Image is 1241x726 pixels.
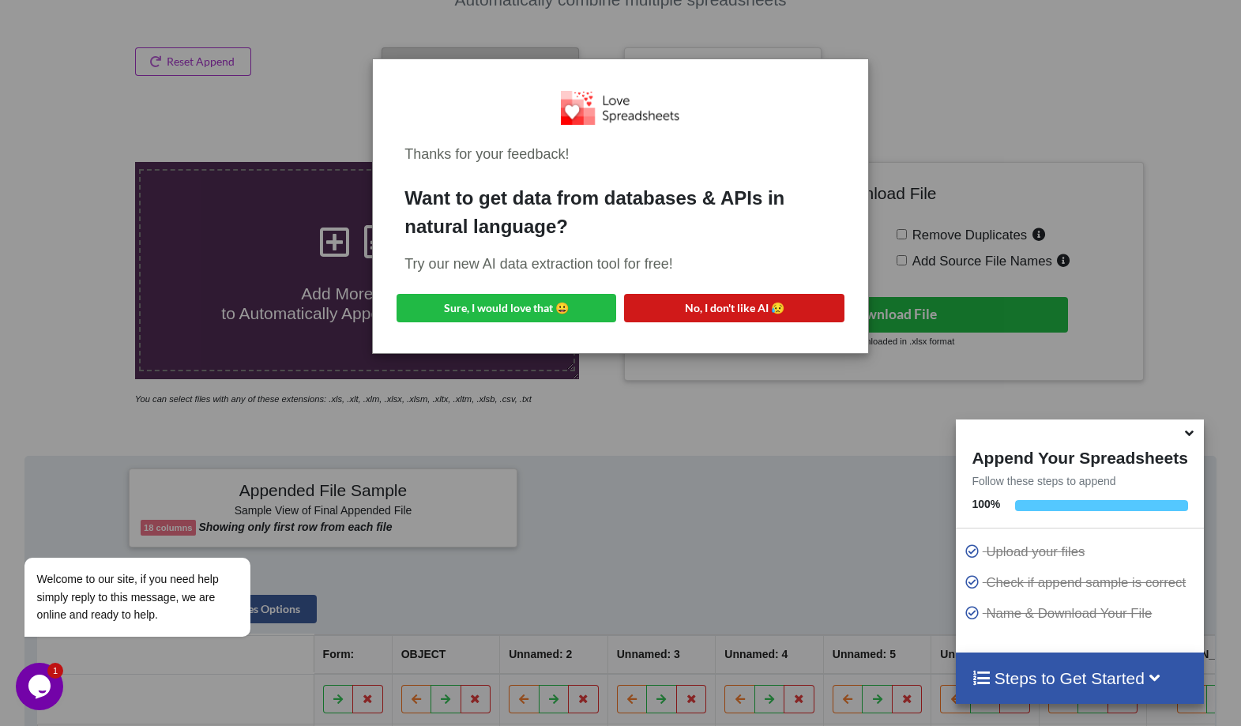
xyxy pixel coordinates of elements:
iframe: chat widget [16,663,66,710]
div: Want to get data from databases & APIs in natural language? [404,184,836,241]
iframe: chat widget [16,415,300,655]
button: No, I don't like AI 😥 [624,294,844,322]
h4: Append Your Spreadsheets [956,444,1203,468]
p: Follow these steps to append [956,473,1203,489]
p: Name & Download Your File [964,604,1199,623]
b: 100 % [972,498,1000,510]
p: Upload your files [964,542,1199,562]
img: Logo.png [561,91,679,125]
p: Check if append sample is correct [964,573,1199,592]
div: Try our new AI data extraction tool for free! [404,254,836,275]
button: Sure, I would love that 😀 [397,294,616,322]
div: Thanks for your feedback! [404,144,836,165]
h4: Steps to Get Started [972,668,1187,688]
